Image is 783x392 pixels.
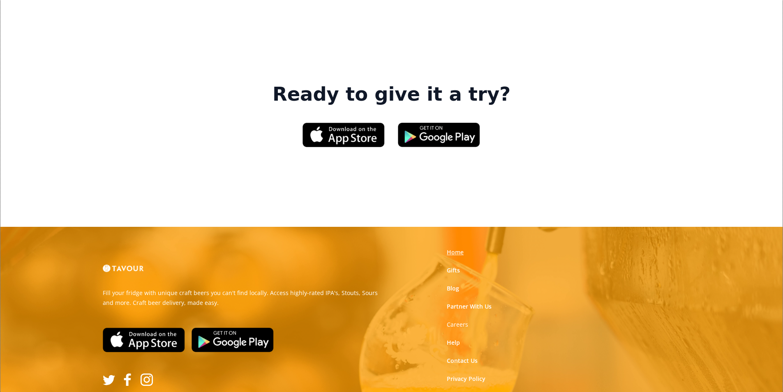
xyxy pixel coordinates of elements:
[447,266,460,274] a: Gifts
[447,321,468,329] a: Careers
[447,248,464,256] a: Home
[447,284,459,293] a: Blog
[447,339,460,347] a: Help
[273,83,510,106] strong: Ready to give it a try?
[447,357,478,365] a: Contact Us
[447,302,492,311] a: Partner With Us
[447,375,485,383] a: Privacy Policy
[103,288,386,308] p: Fill your fridge with unique craft beers you can't find locally. Access highly-rated IPA's, Stout...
